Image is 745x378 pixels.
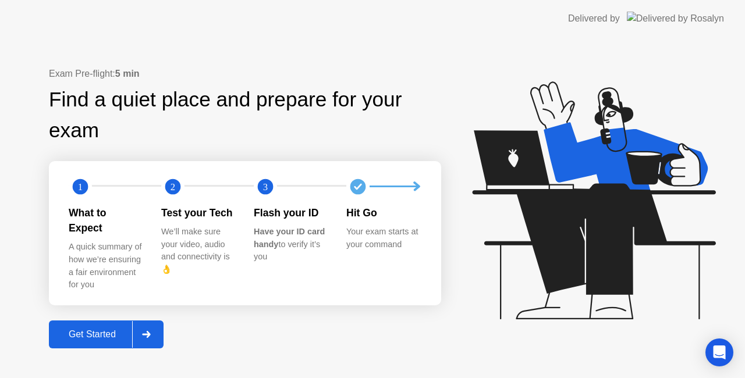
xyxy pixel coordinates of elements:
div: Find a quiet place and prepare for your exam [49,84,441,146]
text: 1 [78,181,83,192]
div: Flash your ID [254,205,328,220]
img: Delivered by Rosalyn [627,12,724,25]
div: to verify it’s you [254,226,328,263]
b: Have your ID card handy [254,227,325,249]
div: Get Started [52,329,132,340]
div: What to Expect [69,205,143,236]
div: Your exam starts at your command [346,226,420,251]
div: We’ll make sure your video, audio and connectivity is 👌 [161,226,235,276]
text: 2 [171,181,175,192]
div: A quick summary of how we’re ensuring a fair environment for you [69,241,143,291]
div: Hit Go [346,205,420,220]
div: Delivered by [568,12,620,26]
div: Test your Tech [161,205,235,220]
div: Exam Pre-flight: [49,67,441,81]
text: 3 [263,181,268,192]
button: Get Started [49,320,164,348]
b: 5 min [115,69,140,79]
div: Open Intercom Messenger [705,338,733,366]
